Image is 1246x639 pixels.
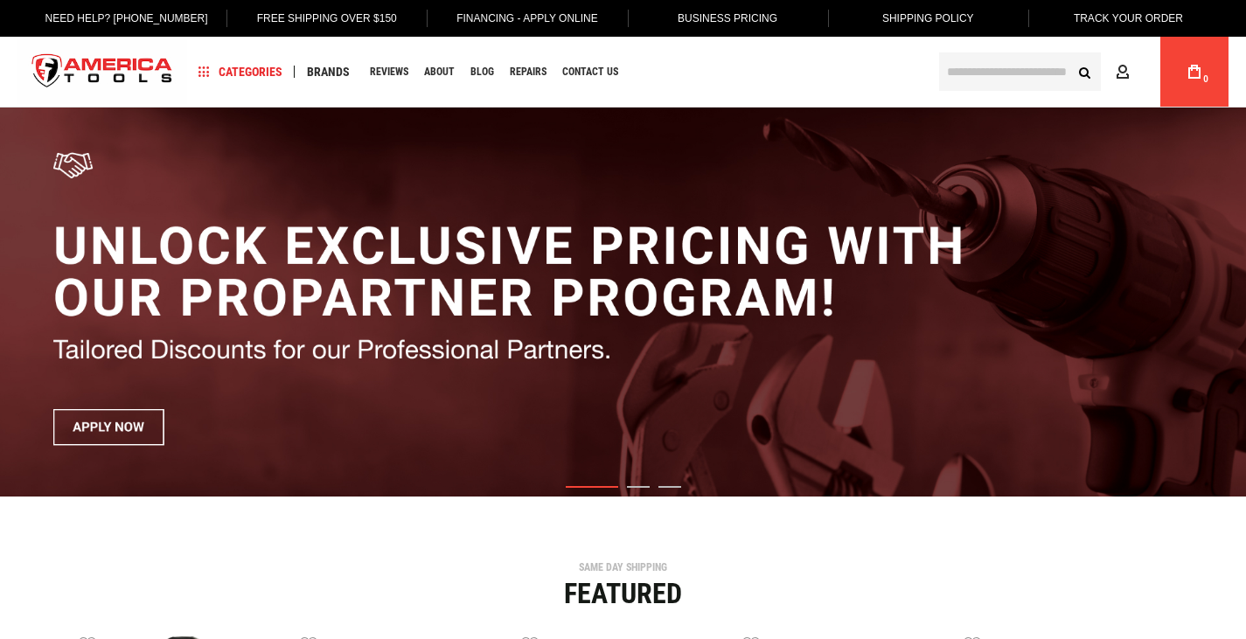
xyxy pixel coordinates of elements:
[13,580,1233,608] div: Featured
[299,60,358,84] a: Brands
[1178,37,1211,107] a: 0
[502,60,554,84] a: Repairs
[191,60,290,84] a: Categories
[424,66,455,77] span: About
[882,12,974,24] span: Shipping Policy
[198,66,282,78] span: Categories
[13,562,1233,573] div: SAME DAY SHIPPING
[370,66,408,77] span: Reviews
[362,60,416,84] a: Reviews
[1068,55,1101,88] button: Search
[463,60,502,84] a: Blog
[307,66,350,78] span: Brands
[510,66,546,77] span: Repairs
[1203,74,1208,84] span: 0
[554,60,626,84] a: Contact Us
[17,39,187,105] a: store logo
[470,66,494,77] span: Blog
[562,66,618,77] span: Contact Us
[416,60,463,84] a: About
[17,39,187,105] img: America Tools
